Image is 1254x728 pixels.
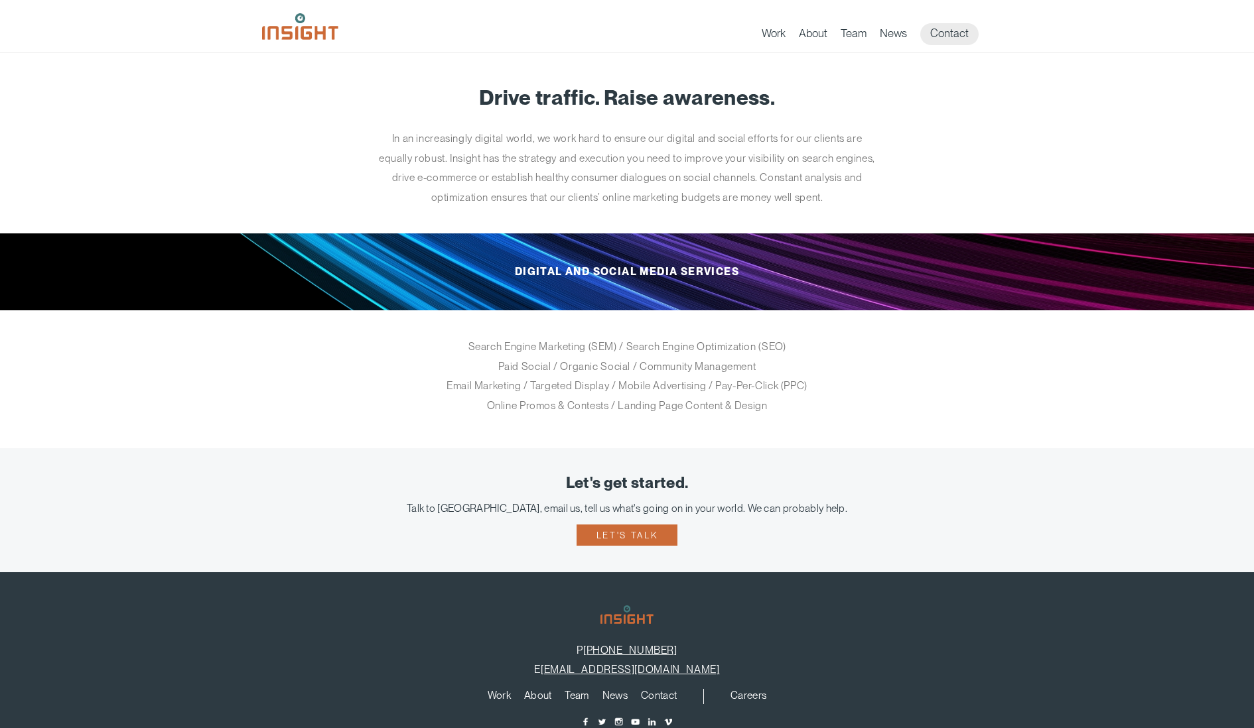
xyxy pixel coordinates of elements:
img: Insight Marketing Design [600,605,654,624]
a: Vimeo [663,717,673,727]
p: E [20,663,1234,676]
a: Work [762,27,786,45]
nav: secondary navigation menu [724,689,773,705]
a: LinkedIn [647,717,657,727]
h1: Drive traffic. Raise awareness. [282,86,972,109]
a: Facebook [581,717,591,727]
a: Careers [731,690,766,705]
a: [EMAIL_ADDRESS][DOMAIN_NAME] [541,663,719,676]
a: Work [488,690,511,705]
a: Contact [641,690,677,705]
a: About [524,690,552,705]
a: Contact [920,23,979,45]
a: Instagram [614,717,624,727]
img: Insight Marketing Design [262,13,338,40]
p: In an increasingly digital world, we work hard to ensure our digital and social efforts for our c... [378,129,876,207]
div: Talk to [GEOGRAPHIC_DATA], email us, tell us what's going on in your world. We can probably help. [20,502,1234,515]
a: Let's talk [577,524,677,546]
nav: primary navigation menu [481,689,705,705]
a: Twitter [597,717,607,727]
a: About [799,27,827,45]
p: P [20,644,1234,656]
a: YouTube [630,717,640,727]
a: [PHONE_NUMBER] [583,644,677,656]
h2: Digital and Social Media Services [282,233,972,310]
div: Let's get started. [20,475,1234,492]
a: News [880,27,907,45]
a: Team [565,690,589,705]
p: Search Engine Marketing (SEM) / Search Engine Optimization (SEO) Paid Social / Organic Social / C... [378,337,876,415]
nav: primary navigation menu [762,23,992,45]
a: News [602,690,628,705]
a: Team [841,27,867,45]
